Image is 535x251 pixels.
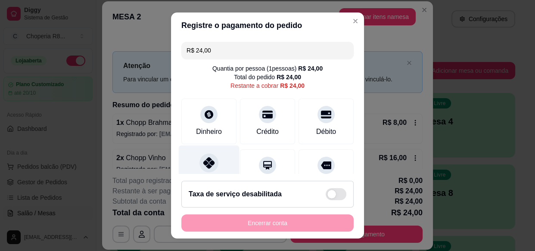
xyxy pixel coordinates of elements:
input: Ex.: hambúrguer de cordeiro [187,42,348,59]
div: Quantia por pessoa ( 1 pessoas) [212,64,323,73]
div: Crédito [256,127,279,137]
div: Restante a cobrar [230,81,305,90]
div: Débito [316,127,336,137]
div: Total do pedido [234,73,301,81]
div: Dinheiro [196,127,222,137]
header: Registre o pagamento do pedido [171,12,364,38]
div: R$ 24,00 [277,73,301,81]
button: Close [348,14,362,28]
div: R$ 24,00 [280,81,305,90]
div: R$ 24,00 [298,64,323,73]
h2: Taxa de serviço desabilitada [189,189,282,199]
